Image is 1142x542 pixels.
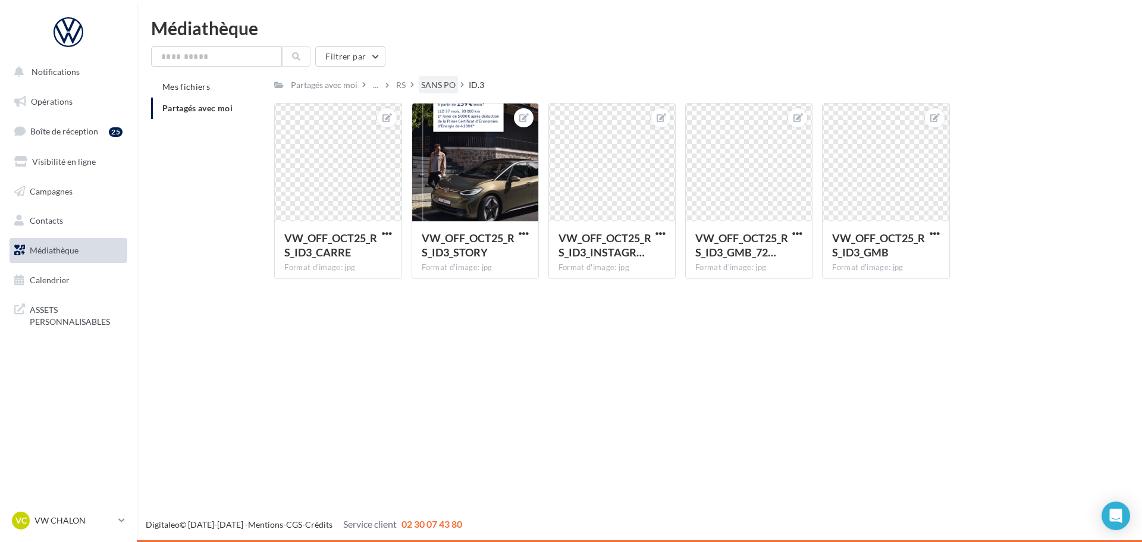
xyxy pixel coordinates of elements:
span: Mes fichiers [162,82,210,92]
a: Boîte de réception25 [7,118,130,144]
div: Médiathèque [151,19,1128,37]
span: 02 30 07 43 80 [401,518,462,530]
a: VC VW CHALON [10,509,127,532]
span: VC [15,515,27,527]
p: VW CHALON [34,515,114,527]
button: Filtrer par [315,46,385,67]
span: VW_OFF_OCT25_RS_ID3_GMB [832,231,925,259]
span: Notifications [32,67,80,77]
div: RS [396,79,406,91]
a: Calendrier [7,268,130,293]
span: Visibilité en ligne [32,156,96,167]
span: VW_OFF_OCT25_RS_ID3_CARRE [284,231,377,259]
span: VW_OFF_OCT25_RS_ID3_GMB_720x720 [695,231,788,259]
div: Format d'image: jpg [284,262,391,273]
a: Campagnes [7,179,130,204]
span: Partagés avec moi [162,103,233,113]
span: VW_OFF_OCT25_RS_ID3_INSTAGRAM [559,231,651,259]
span: ASSETS PERSONNALISABLES [30,302,123,327]
span: Service client [343,518,397,530]
span: Contacts [30,215,63,225]
div: ... [371,77,381,93]
span: © [DATE]-[DATE] - - - [146,519,462,530]
span: Campagnes [30,186,73,196]
div: Open Intercom Messenger [1102,502,1130,530]
span: VW_OFF_OCT25_RS_ID3_STORY [422,231,514,259]
a: Visibilité en ligne [7,149,130,174]
div: Format d'image: jpg [695,262,802,273]
button: Notifications [7,59,125,84]
span: Calendrier [30,275,70,285]
a: Crédits [305,519,332,530]
span: Médiathèque [30,245,79,255]
a: Digitaleo [146,519,180,530]
a: ASSETS PERSONNALISABLES [7,297,130,332]
div: 25 [109,127,123,137]
a: Mentions [248,519,283,530]
div: SANS PO [421,79,456,91]
div: Partagés avec moi [291,79,357,91]
a: Contacts [7,208,130,233]
span: Boîte de réception [30,126,98,136]
a: CGS [286,519,302,530]
div: Format d'image: jpg [422,262,529,273]
a: Médiathèque [7,238,130,263]
a: Opérations [7,89,130,114]
span: Opérations [31,96,73,106]
div: Format d'image: jpg [559,262,666,273]
div: Format d'image: jpg [832,262,939,273]
div: ID.3 [469,79,484,91]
